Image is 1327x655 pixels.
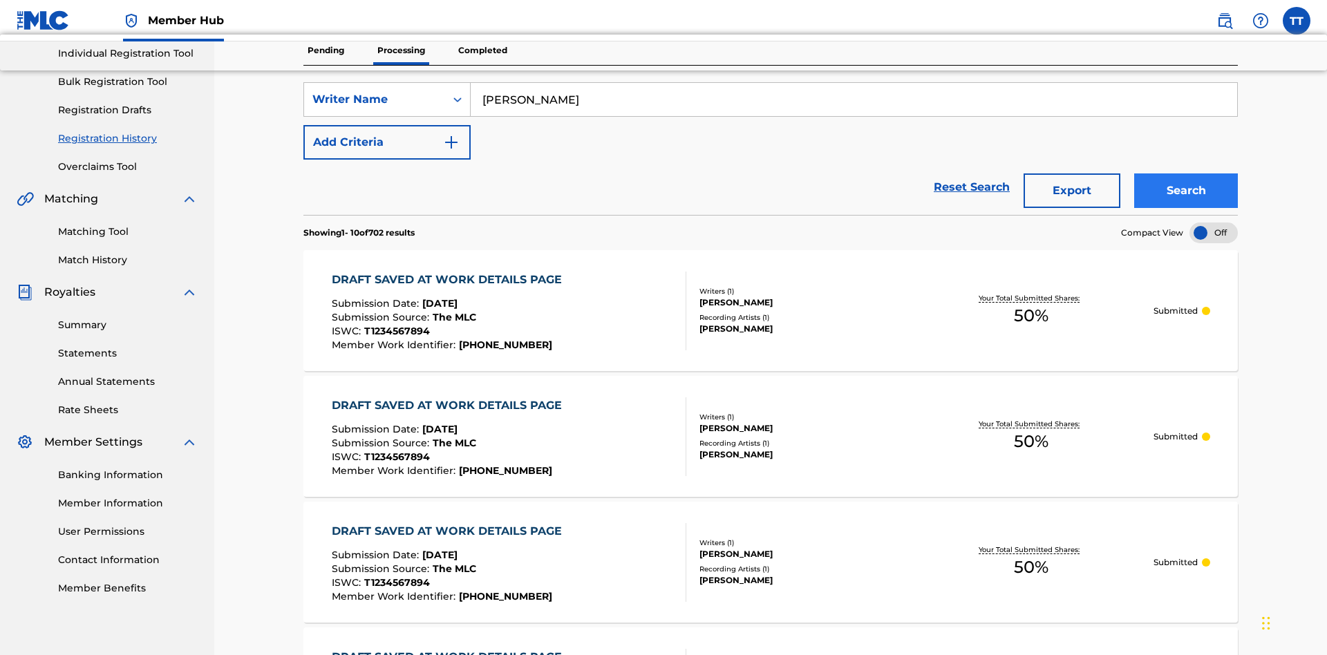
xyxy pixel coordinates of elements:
span: Royalties [44,284,95,301]
span: T1234567894 [364,450,430,463]
a: Summary [58,318,198,332]
span: Member Hub [148,12,224,28]
span: [DATE] [422,549,458,561]
p: Submitted [1154,305,1198,317]
img: Member Settings [17,434,33,450]
a: User Permissions [58,524,198,539]
img: expand [181,284,198,301]
div: DRAFT SAVED AT WORK DETAILS PAGE [332,523,569,540]
span: The MLC [433,562,476,575]
div: [PERSON_NAME] [699,448,908,461]
div: [PERSON_NAME] [699,323,908,335]
form: Search Form [303,82,1238,215]
span: [DATE] [422,297,458,310]
a: Member Benefits [58,581,198,596]
a: Statements [58,346,198,361]
div: Recording Artists ( 1 ) [699,564,908,574]
span: 50 % [1014,429,1048,454]
span: ISWC : [332,450,364,463]
div: DRAFT SAVED AT WORK DETAILS PAGE [332,397,569,414]
span: [DATE] [422,423,458,435]
span: 50 % [1014,303,1048,328]
div: Help [1247,7,1274,35]
p: Your Total Submitted Shares: [979,293,1083,303]
div: [PERSON_NAME] [699,548,908,560]
span: The MLC [433,311,476,323]
a: Bulk Registration Tool [58,75,198,89]
div: DRAFT SAVED AT WORK DETAILS PAGE [332,272,569,288]
button: Export [1024,173,1120,208]
a: DRAFT SAVED AT WORK DETAILS PAGESubmission Date:[DATE]Submission Source:The MLCISWC:T1234567894Me... [303,502,1238,623]
span: T1234567894 [364,576,430,589]
span: T1234567894 [364,325,430,337]
button: Add Criteria [303,125,471,160]
img: Top Rightsholder [123,12,140,29]
button: Search [1134,173,1238,208]
span: The MLC [433,437,476,449]
span: Submission Source : [332,437,433,449]
span: Submission Date : [332,423,422,435]
a: Public Search [1211,7,1239,35]
p: Showing 1 - 10 of 702 results [303,227,415,239]
span: Member Work Identifier : [332,464,459,477]
p: Your Total Submitted Shares: [979,544,1083,555]
div: Writers ( 1 ) [699,538,908,548]
span: [PHONE_NUMBER] [459,590,552,602]
div: Recording Artists ( 1 ) [699,312,908,323]
span: Compact View [1121,227,1183,239]
img: expand [181,191,198,207]
img: MLC Logo [17,10,70,30]
div: Writer Name [312,91,437,108]
div: Writers ( 1 ) [699,286,908,296]
a: Match History [58,253,198,267]
img: Royalties [17,284,33,301]
span: Submission Date : [332,549,422,561]
p: Your Total Submitted Shares: [979,419,1083,429]
span: ISWC : [332,325,364,337]
iframe: Resource Center [1288,433,1327,547]
span: [PHONE_NUMBER] [459,464,552,477]
p: Submitted [1154,556,1198,569]
img: help [1252,12,1269,29]
div: [PERSON_NAME] [699,296,908,309]
p: Submitted [1154,430,1198,443]
a: Member Information [58,496,198,511]
span: Member Work Identifier : [332,339,459,351]
div: Recording Artists ( 1 ) [699,438,908,448]
iframe: Chat Widget [1258,589,1327,655]
span: Member Work Identifier : [332,590,459,602]
a: Reset Search [927,172,1017,202]
a: Registration History [58,131,198,146]
img: Matching [17,191,34,207]
span: [PHONE_NUMBER] [459,339,552,351]
div: Drag [1262,602,1270,644]
a: Matching Tool [58,225,198,239]
div: [PERSON_NAME] [699,422,908,435]
a: DRAFT SAVED AT WORK DETAILS PAGESubmission Date:[DATE]Submission Source:The MLCISWC:T1234567894Me... [303,376,1238,497]
a: Overclaims Tool [58,160,198,174]
span: Matching [44,191,98,207]
span: Submission Source : [332,562,433,575]
span: Submission Date : [332,297,422,310]
img: expand [181,434,198,450]
span: 50 % [1014,555,1048,580]
a: Rate Sheets [58,403,198,417]
a: DRAFT SAVED AT WORK DETAILS PAGESubmission Date:[DATE]Submission Source:The MLCISWC:T1234567894Me... [303,250,1238,371]
span: Submission Source : [332,311,433,323]
a: Banking Information [58,468,198,482]
a: Contact Information [58,553,198,567]
img: search [1216,12,1233,29]
div: Writers ( 1 ) [699,412,908,422]
div: User Menu [1283,7,1310,35]
a: Registration Drafts [58,103,198,117]
div: [PERSON_NAME] [699,574,908,587]
a: Annual Statements [58,374,198,389]
span: Member Settings [44,434,142,450]
img: 9d2ae6d4665cec9f34b9.svg [443,134,460,151]
span: ISWC : [332,576,364,589]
